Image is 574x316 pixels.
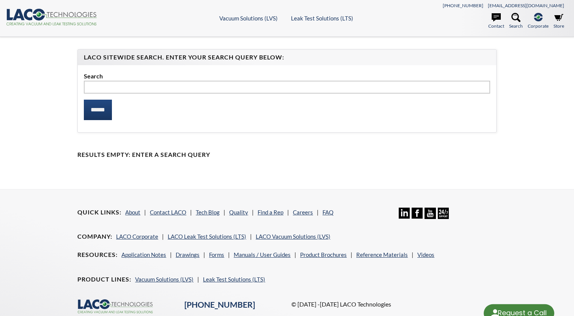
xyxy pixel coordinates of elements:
a: Tech Blog [196,209,220,216]
a: Find a Rep [258,209,283,216]
a: Quality [229,209,248,216]
p: © [DATE] -[DATE] LACO Technologies [291,299,496,309]
a: About [125,209,140,216]
a: Leak Test Solutions (LTS) [203,276,265,283]
a: Contact [488,13,504,30]
a: LACO Vacuum Solutions (LVS) [256,233,330,240]
a: Drawings [176,251,200,258]
a: Vacuum Solutions (LVS) [219,15,278,22]
h4: Quick Links [77,208,121,216]
a: Reference Materials [356,251,408,258]
a: Manuals / User Guides [234,251,291,258]
a: LACO Corporate [116,233,158,240]
a: FAQ [322,209,333,216]
a: [PHONE_NUMBER] [443,3,483,8]
a: LACO Leak Test Solutions (LTS) [168,233,246,240]
h4: Resources [77,251,118,259]
a: Store [554,13,564,30]
a: Vacuum Solutions (LVS) [135,276,193,283]
h4: Product Lines [77,275,131,283]
span: Corporate [528,22,549,30]
a: Search [509,13,523,30]
a: 24/7 Support [438,213,449,220]
h4: LACO Sitewide Search. Enter your Search Query Below: [84,53,490,61]
a: Videos [417,251,434,258]
h4: Results Empty: Enter a Search Query [77,151,497,159]
a: [EMAIL_ADDRESS][DOMAIN_NAME] [488,3,564,8]
a: Leak Test Solutions (LTS) [291,15,353,22]
a: Contact LACO [150,209,186,216]
label: Search [84,71,490,81]
img: 24/7 Support Icon [438,208,449,219]
a: [PHONE_NUMBER] [184,300,255,310]
a: Application Notes [121,251,166,258]
h4: Company [77,233,112,241]
a: Forms [209,251,224,258]
a: Careers [293,209,313,216]
a: Product Brochures [300,251,347,258]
